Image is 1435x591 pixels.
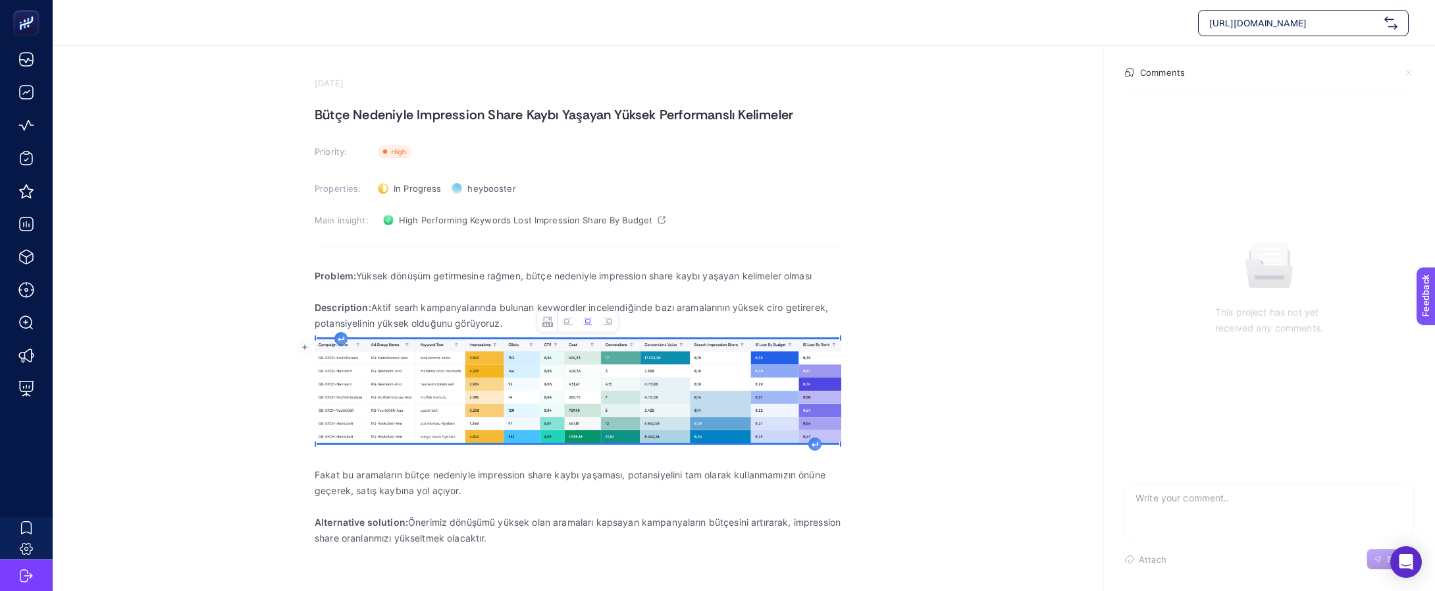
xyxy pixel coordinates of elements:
[394,183,441,194] span: In Progress
[315,104,841,125] h1: Bütçe Nedeniyle Impression Share Kaybı Yaşayan Yüksek Performanslı Kelimeler
[315,215,370,225] h3: Main insight:
[315,300,841,331] p: Aktif searh kampanyalarında bulunan keywordler incelendiğinde bazı aramalarının yüksek ciro getir...
[1367,549,1414,570] button: Send
[315,260,841,562] div: Rich Text Editor. Editing area: main
[315,515,841,546] p: Önerimiz dönüşümü yüksek olan aramaları kapsayan kampanyaların bütçesini artırarak, impression sh...
[808,437,822,451] div: Insert paragraph after block
[1215,304,1323,336] p: This project has not yet received any comments.
[8,4,50,14] span: Feedback
[378,210,671,231] a: High Performing Keywords Lost Impression Share By Budget
[315,302,371,313] strong: Description:
[315,339,841,443] img: 1756900262595-Ekran%20Resmi%202025-09-03%2014.46.13.png
[315,268,841,284] p: Yüksek dönüşüm getirmesine rağmen, bütçe nedeniyle impression share kaybı yaşayan kelimeler olması
[1139,554,1166,565] span: Attach
[1387,554,1407,565] span: Send
[399,215,652,225] span: High Performing Keywords Lost Impression Share By Budget
[1140,67,1185,78] h4: Comments
[315,517,408,528] strong: Alternative solution:
[1209,16,1379,30] span: [URL][DOMAIN_NAME]
[538,312,617,331] div: Image toolbar
[1384,16,1397,30] img: svg%3e
[1390,546,1422,578] div: Open Intercom Messenger
[315,146,370,157] h3: Priority:
[334,332,348,345] div: Insert paragraph before block
[315,183,370,194] h3: Properties:
[315,270,356,281] strong: Problem:
[315,467,841,499] p: Fakat bu aramaların bütçe nedeniyle impression share kaybı yaşaması, potansiyelini tam olarak kul...
[467,183,515,194] span: heybooster
[315,78,344,88] time: [DATE]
